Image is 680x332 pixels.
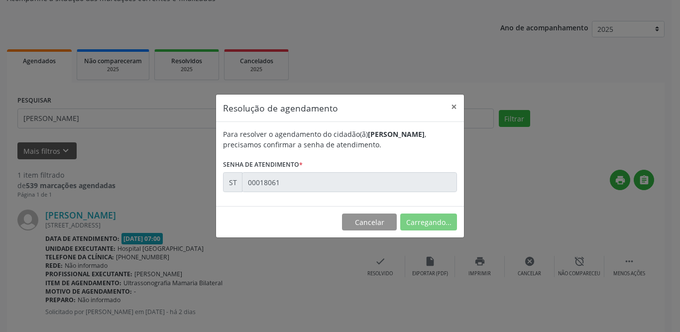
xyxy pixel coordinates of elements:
div: ST [223,172,242,192]
button: Cancelar [342,214,397,230]
button: Close [444,95,464,119]
b: [PERSON_NAME] [368,129,425,139]
button: Carregando... [400,214,457,230]
div: Para resolver o agendamento do cidadão(ã) , precisamos confirmar a senha de atendimento. [223,129,457,150]
label: Senha de atendimento [223,157,303,172]
h5: Resolução de agendamento [223,102,338,114]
